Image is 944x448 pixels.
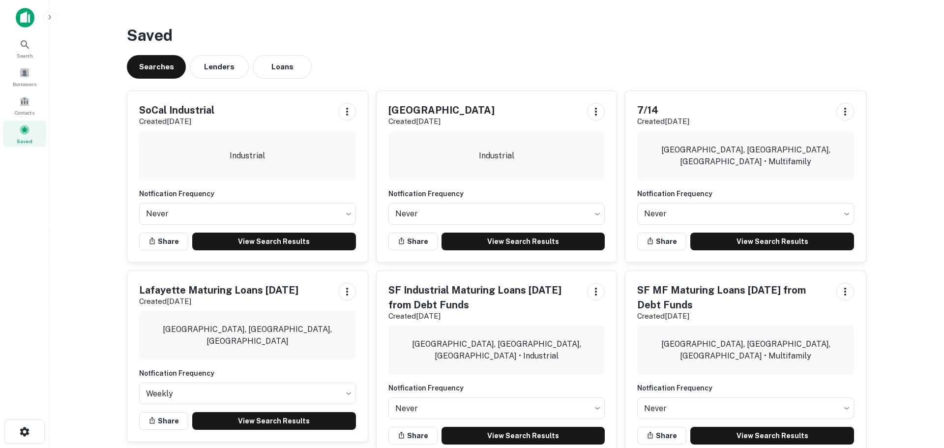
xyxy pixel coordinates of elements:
span: Contacts [15,109,34,117]
button: Share [388,233,438,250]
p: Created [DATE] [637,310,828,322]
div: Without label [388,200,605,228]
p: Created [DATE] [139,296,298,307]
p: Industrial [230,150,265,162]
h6: Notfication Frequency [637,383,854,393]
button: Loans [253,55,312,79]
a: View Search Results [690,427,854,445]
p: [GEOGRAPHIC_DATA], [GEOGRAPHIC_DATA], [GEOGRAPHIC_DATA] • Industrial [396,338,597,362]
p: [GEOGRAPHIC_DATA], [GEOGRAPHIC_DATA], [GEOGRAPHIC_DATA] • Multifamily [645,338,846,362]
p: [GEOGRAPHIC_DATA], [GEOGRAPHIC_DATA], [GEOGRAPHIC_DATA] [147,324,348,347]
h3: Saved [127,24,866,47]
p: Created [DATE] [637,116,689,127]
p: Created [DATE] [139,116,214,127]
div: Without label [139,200,356,228]
iframe: Chat Widget [895,369,944,417]
a: Contacts [3,92,46,119]
button: Share [637,233,686,250]
a: View Search Results [192,412,356,430]
a: View Search Results [442,427,605,445]
div: Without label [637,200,854,228]
a: View Search Results [690,233,854,250]
div: Without label [388,394,605,422]
button: Share [139,233,188,250]
h5: SF Industrial Maturing Loans [DATE] from Debt Funds [388,283,580,312]
img: capitalize-icon.png [16,8,34,28]
button: Share [388,427,438,445]
h6: Notfication Frequency [388,383,605,393]
span: Search [17,52,33,60]
a: View Search Results [442,233,605,250]
h5: [GEOGRAPHIC_DATA] [388,103,495,118]
div: Without label [637,394,854,422]
p: Created [DATE] [388,310,580,322]
button: Share [139,412,188,430]
p: Industrial [479,150,514,162]
a: Saved [3,120,46,147]
h6: Notfication Frequency [637,188,854,199]
a: Search [3,35,46,61]
a: Borrowers [3,63,46,90]
span: Saved [17,137,32,145]
h6: Notfication Frequency [139,188,356,199]
h5: SoCal Industrial [139,103,214,118]
button: Searches [127,55,186,79]
h5: SF MF Maturing Loans [DATE] from Debt Funds [637,283,828,312]
p: [GEOGRAPHIC_DATA], [GEOGRAPHIC_DATA], [GEOGRAPHIC_DATA] • Multifamily [645,144,846,168]
div: Without label [139,380,356,407]
p: Created [DATE] [388,116,495,127]
h5: 7/14 [637,103,689,118]
a: View Search Results [192,233,356,250]
h5: Lafayette Maturing Loans [DATE] [139,283,298,298]
button: Lenders [190,55,249,79]
h6: Notfication Frequency [388,188,605,199]
h6: Notfication Frequency [139,368,356,379]
button: Share [637,427,686,445]
span: Borrowers [13,80,36,88]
